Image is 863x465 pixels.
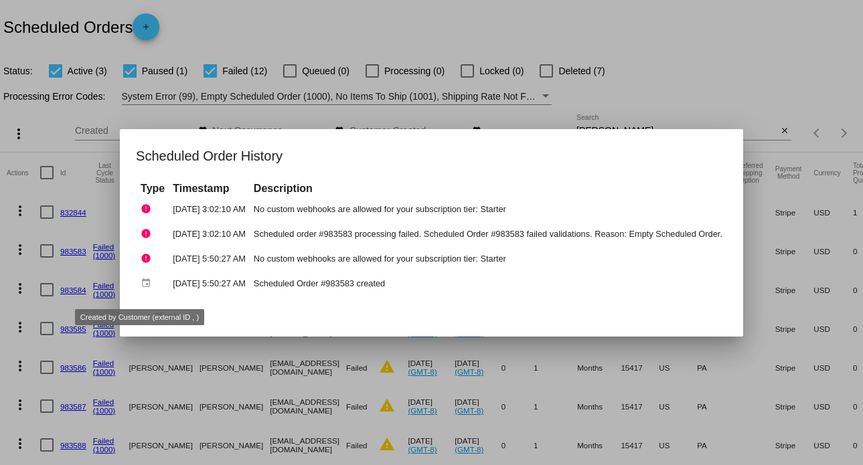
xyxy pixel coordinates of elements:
td: [DATE] 5:50:27 AM [169,247,249,270]
td: [DATE] 5:50:27 AM [169,272,249,295]
td: No custom webhooks are allowed for your subscription tier: Starter [250,247,726,270]
span: Close [153,311,177,322]
mat-icon: event [141,273,157,294]
th: Timestamp [169,181,249,196]
th: Description [250,181,726,196]
mat-icon: error [141,199,157,219]
th: Type [137,181,168,196]
button: Close dialog [136,304,195,329]
td: Scheduled Order #983583 created [250,272,726,295]
td: No custom webhooks are allowed for your subscription tier: Starter [250,197,726,221]
mat-icon: error [141,223,157,244]
td: [DATE] 3:02:10 AM [169,197,249,221]
td: Scheduled order #983583 processing failed. Scheduled Order #983583 failed validations. Reason: Em... [250,222,726,246]
td: [DATE] 3:02:10 AM [169,222,249,246]
h1: Scheduled Order History [136,145,727,167]
mat-icon: error [141,248,157,269]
